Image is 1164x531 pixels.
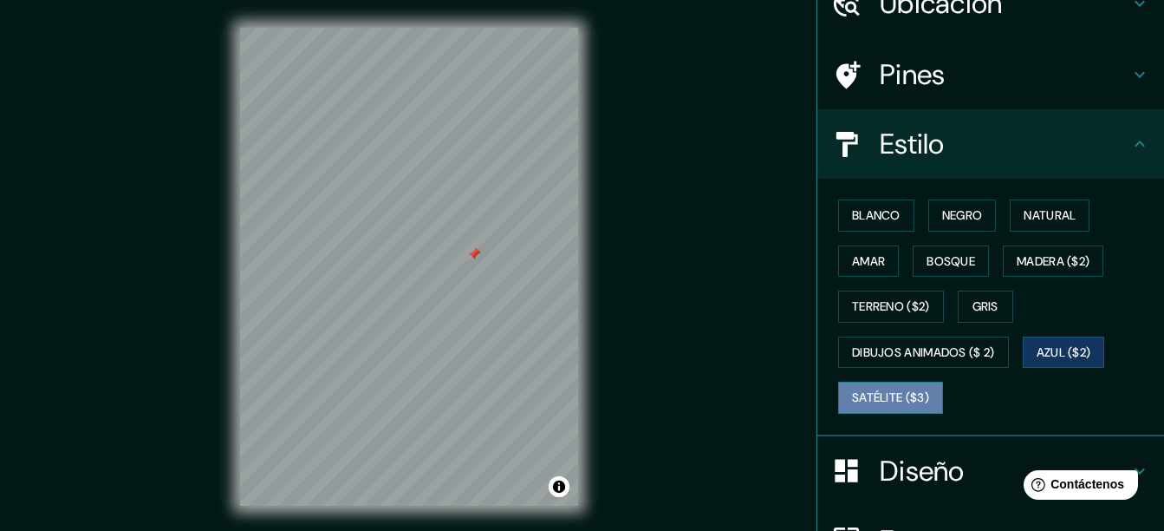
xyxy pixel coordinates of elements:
[913,246,989,278] button: Bosque
[1010,463,1145,512] iframe: Help widget launcher
[240,28,578,506] canvas: Mapa
[928,200,997,232] button: Negro
[838,246,899,278] button: Amar
[1023,337,1105,369] button: Azul ($2)
[1037,342,1091,364] font: Azul ($2)
[942,205,983,226] font: Negro
[880,454,1129,488] h4: Diseño
[1003,246,1103,278] button: Madera ($2)
[817,40,1164,109] div: Pines
[1010,200,1089,232] button: Natural
[838,337,1009,369] button: Dibujos animados ($ 2)
[1017,251,1089,272] font: Madera ($2)
[852,342,995,364] font: Dibujos animados ($ 2)
[852,205,901,226] font: Blanco
[958,291,1013,323] button: Gris
[838,382,943,414] button: Satélite ($3)
[1024,205,1076,226] font: Natural
[880,127,1129,161] h4: Estilo
[838,200,914,232] button: Blanco
[852,387,929,409] font: Satélite ($3)
[880,57,1129,92] h4: Pines
[817,436,1164,506] div: Diseño
[927,251,975,272] font: Bosque
[549,476,569,497] button: Alternar atribución
[852,251,885,272] font: Amar
[972,296,998,318] font: Gris
[838,291,944,323] button: Terreno ($2)
[852,296,930,318] font: Terreno ($2)
[817,109,1164,179] div: Estilo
